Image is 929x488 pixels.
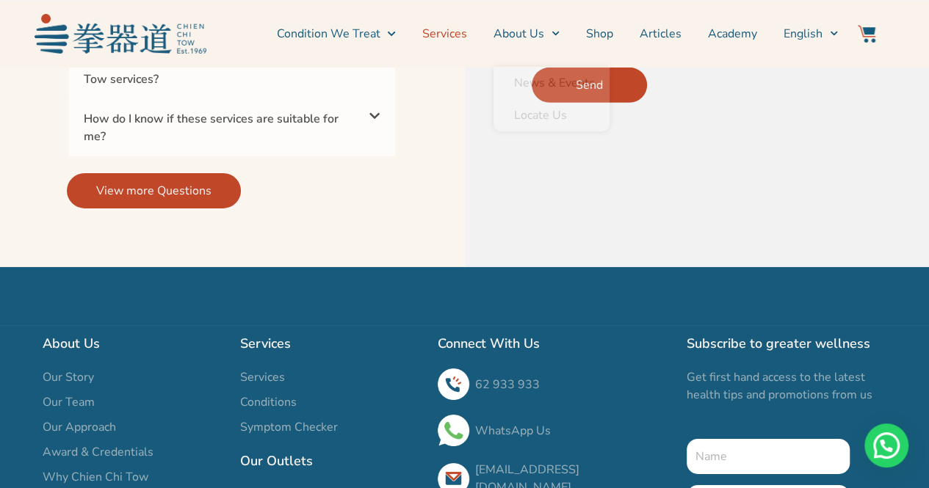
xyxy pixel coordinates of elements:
[69,42,395,99] div: Can I claim the medical insurance with Chien Chi Tow services?
[240,368,423,386] a: Services
[784,25,823,43] span: English
[43,443,225,461] a: Award & Credentials
[96,182,212,200] span: View more Questions
[240,333,423,354] h2: Services
[687,333,887,354] h2: Subscribe to greater wellness
[43,418,116,436] span: Our Approach
[494,99,610,131] a: Locate Us
[494,15,560,52] a: About Us
[214,15,838,52] nav: Menu
[422,15,467,52] a: Services
[858,25,875,43] img: Website Icon-03
[240,418,423,436] a: Symptom Checker
[84,111,339,145] a: How do I know if these services are suitable for me?
[586,15,613,52] a: Shop
[84,54,344,87] a: Can I claim the medical insurance with Chien Chi Tow services?
[708,15,757,52] a: Academy
[43,443,153,461] span: Award & Credentials
[43,368,94,386] span: Our Story
[687,439,850,474] input: Name
[438,333,672,354] h2: Connect With Us
[43,468,148,486] span: Why Chien Chi Tow
[43,418,225,436] a: Our Approach
[494,67,610,99] a: News & Events
[640,15,682,52] a: Articles
[240,451,423,471] h2: Our Outlets
[240,393,423,411] a: Conditions
[494,67,610,131] ul: About Us
[240,393,297,411] span: Conditions
[67,173,241,208] a: View more Questions
[43,333,225,354] h2: About Us
[43,393,225,411] a: Our Team
[43,393,95,411] span: Our Team
[240,368,285,386] span: Services
[687,368,887,404] p: Get first hand access to the latest health tips and promotions from us
[475,376,540,393] a: 62 933 933
[784,15,838,52] a: English
[475,423,551,439] a: WhatsApp Us
[43,468,225,486] a: Why Chien Chi Tow
[240,418,338,436] span: Symptom Checker
[69,99,395,156] div: How do I know if these services are suitable for me?
[276,15,395,52] a: Condition We Treat
[43,368,225,386] a: Our Story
